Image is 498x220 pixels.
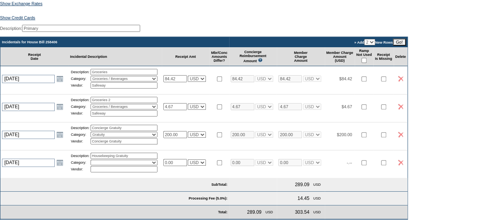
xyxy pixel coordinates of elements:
td: Receipt Amt [162,47,210,66]
td: Vendor: [71,82,90,89]
img: icon_delete2.gif [398,132,403,137]
img: icon_delete2.gif [398,160,403,165]
td: Mbr/Conc Amounts Differ? [209,47,229,66]
span: $4.67 [342,104,352,109]
td: SubTotal: [0,178,229,192]
a: Open the calendar popup. [56,74,64,83]
td: USD [264,208,274,216]
a: Open the calendar popup. [56,158,64,167]
td: Category: [71,160,90,165]
td: 14.45 [296,194,311,203]
td: Description: [71,125,90,131]
td: Incidentals for House Bill 258406 [0,37,229,47]
td: Member Charge Amount [277,47,325,66]
td: 289.09 [245,208,263,216]
img: icon_delete2.gif [398,76,403,81]
td: Description: [71,97,90,103]
td: Receipt Is Missing [373,47,394,66]
td: USD [312,180,322,189]
td: Category: [71,132,90,137]
td: Concierge Reimbursement Amount [229,47,277,66]
td: Vendor: [71,166,90,172]
td: 303.54 [293,208,311,216]
td: Incidental Description [68,47,162,66]
td: Member Charge Amount (USD) [325,47,355,66]
td: » Add New Rows [229,37,407,47]
td: Category: [71,76,90,81]
span: -.-- [347,160,352,165]
td: Description: [71,69,90,75]
td: Vendor: [71,110,90,116]
span: $200.00 [337,132,352,137]
td: Ramp Not Used [355,47,374,66]
td: Total: [68,205,229,219]
td: 289.09 [293,180,311,189]
td: Delete [394,47,407,66]
td: Category: [71,104,90,109]
td: Processing Fee (5.0%): [0,192,229,205]
td: Vendor: [71,138,90,144]
input: Go! [393,39,406,46]
td: USD [312,208,322,216]
td: Description: [71,153,90,159]
a: Open the calendar popup. [56,102,64,111]
span: $84.42 [339,76,352,81]
td: Receipt Date [0,47,68,66]
a: Open the calendar popup. [56,130,64,139]
img: questionMark_lightBlue.gif [258,58,263,62]
td: USD [312,194,322,203]
img: icon_delete2.gif [398,104,403,109]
